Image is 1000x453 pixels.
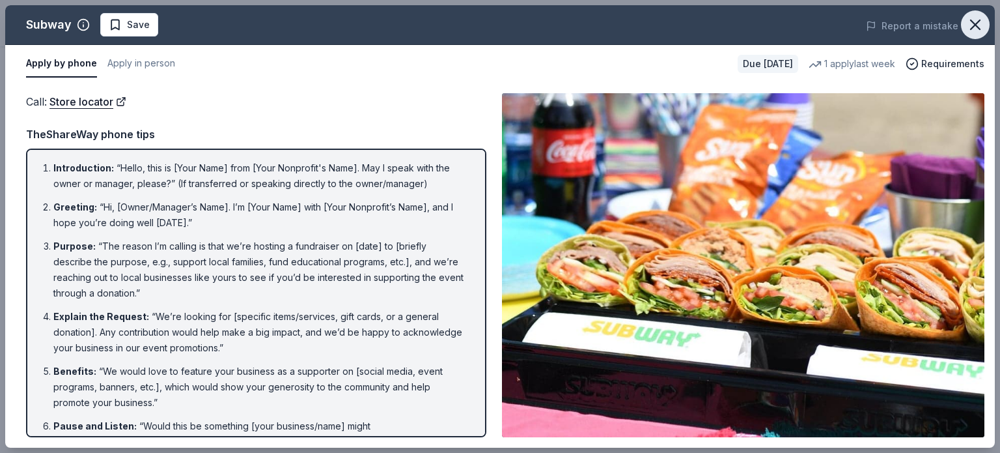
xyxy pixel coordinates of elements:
[738,55,798,73] div: Due [DATE]
[921,56,984,72] span: Requirements
[53,418,467,450] li: “Would this be something [your business/name] might consider supporting?”
[53,239,467,301] li: “The reason I’m calling is that we’re hosting a fundraiser on [date] to [briefly describe the pur...
[866,18,958,34] button: Report a mistake
[26,126,486,143] div: TheShareWay phone tips
[53,366,96,377] span: Benefits :
[100,13,158,37] button: Save
[26,14,72,35] div: Subway
[53,364,467,411] li: “We would love to feature your business as a supporter on [social media, event programs, banners,...
[53,309,467,356] li: “We’re looking for [specific items/services, gift cards, or a general donation]. Any contribution...
[26,50,97,78] button: Apply by phone
[53,311,149,322] span: Explain the Request :
[809,56,895,72] div: 1 apply last week
[107,50,175,78] button: Apply in person
[26,93,486,110] div: Call :
[502,93,984,437] img: Image for Subway
[906,56,984,72] button: Requirements
[49,93,126,110] a: Store locator
[53,162,114,173] span: Introduction :
[53,201,97,212] span: Greeting :
[53,160,467,192] li: “Hello, this is [Your Name] from [Your Nonprofit's Name]. May I speak with the owner or manager, ...
[127,17,150,33] span: Save
[53,241,96,252] span: Purpose :
[53,199,467,231] li: “Hi, [Owner/Manager’s Name]. I’m [Your Name] with [Your Nonprofit’s Name], and I hope you’re doin...
[53,420,137,431] span: Pause and Listen :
